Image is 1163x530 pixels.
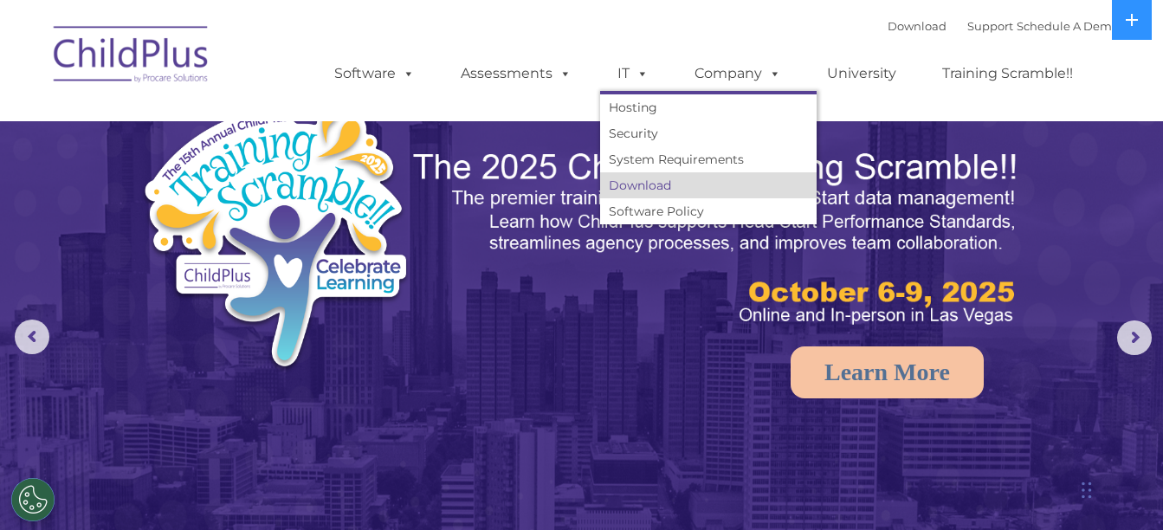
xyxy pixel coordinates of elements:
[600,172,817,198] a: Download
[967,19,1013,33] a: Support
[791,346,984,398] a: Learn More
[600,94,817,120] a: Hosting
[888,19,1119,33] font: |
[600,56,666,91] a: IT
[1082,464,1092,516] div: Drag
[241,185,314,198] span: Phone number
[11,478,55,521] button: Cookies Settings
[1017,19,1119,33] a: Schedule A Demo
[241,114,294,127] span: Last name
[443,56,589,91] a: Assessments
[888,19,947,33] a: Download
[600,198,817,224] a: Software Policy
[810,56,914,91] a: University
[600,120,817,146] a: Security
[600,146,817,172] a: System Requirements
[45,14,218,100] img: ChildPlus by Procare Solutions
[677,56,798,91] a: Company
[317,56,432,91] a: Software
[1076,447,1163,530] iframe: Chat Widget
[925,56,1090,91] a: Training Scramble!!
